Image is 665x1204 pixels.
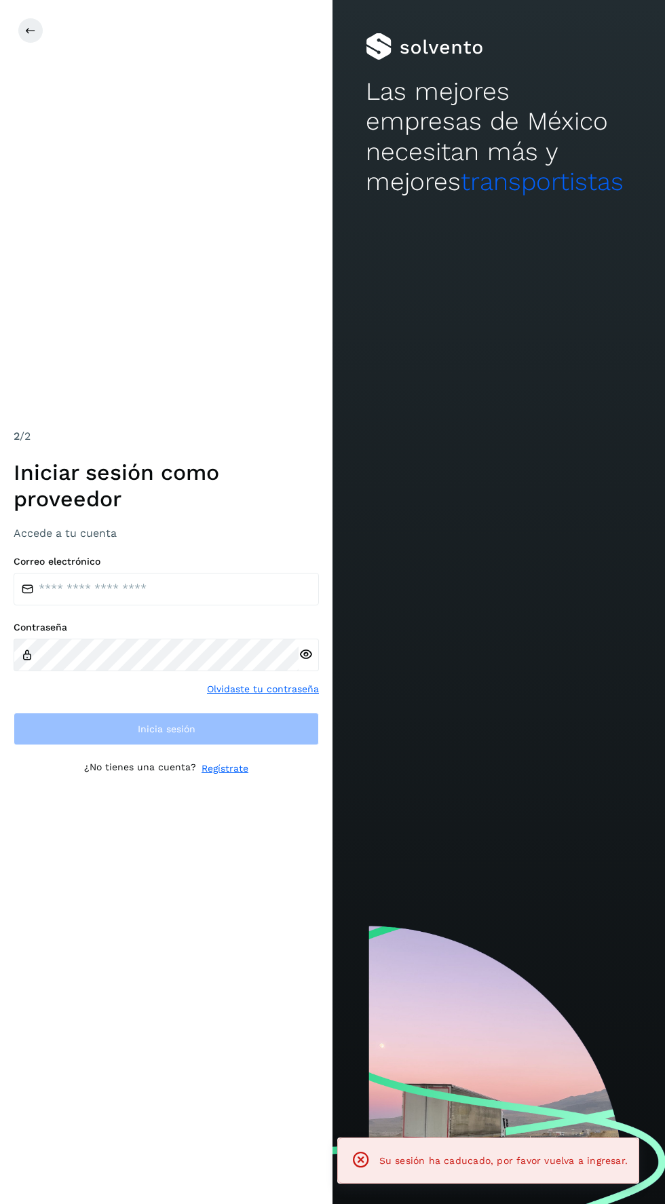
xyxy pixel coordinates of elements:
a: Olvidaste tu contraseña [207,682,319,696]
span: transportistas [461,167,624,196]
span: Su sesión ha caducado, por favor vuelva a ingresar. [379,1155,628,1166]
button: Inicia sesión [14,713,319,745]
h1: Iniciar sesión como proveedor [14,459,319,512]
span: 2 [14,430,20,443]
div: /2 [14,428,319,445]
h2: Las mejores empresas de México necesitan más y mejores [366,77,632,197]
span: Inicia sesión [138,724,195,734]
a: Regístrate [202,761,248,776]
p: ¿No tienes una cuenta? [84,761,196,776]
label: Contraseña [14,622,319,633]
label: Correo electrónico [14,556,319,567]
h3: Accede a tu cuenta [14,527,319,540]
